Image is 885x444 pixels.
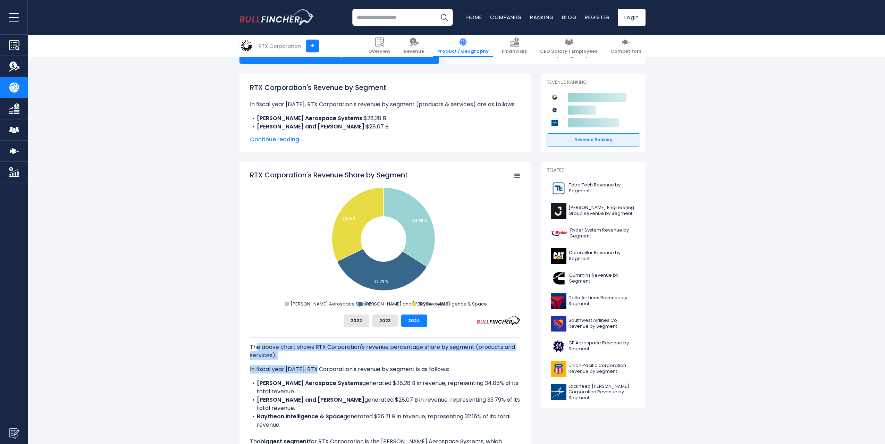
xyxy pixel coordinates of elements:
[368,49,390,55] span: Overview
[547,382,640,403] a: Lockheed [PERSON_NAME] Corporation Revenue by Segment
[364,35,395,57] a: Overview
[547,133,640,146] a: Revenue Ranking
[551,338,566,354] img: GE logo
[551,203,566,219] img: J logo
[536,35,601,57] a: CEO Salary / Employees
[372,315,398,327] button: 2023
[547,246,640,266] a: Caterpillar Revenue by Segment
[550,93,559,102] img: RTX Corporation competitors logo
[550,118,559,127] img: Lockheed Martin Corporation competitors logo
[570,227,636,239] span: Ryder System Revenue by Segment
[551,316,566,332] img: LUV logo
[547,224,640,243] a: Ryder System Revenue by Segment
[250,365,521,374] p: In fiscal year [DATE], RTX Corporation's revenue by segment is as follows:
[568,363,636,375] span: Union Pacific Corporation Revenue by Segment
[250,343,521,360] p: The above chart shows RTX Corporation's revenue percentage share by segment (products and services).
[551,293,566,309] img: DAL logo
[399,35,428,57] a: Revenue
[257,123,366,131] b: [PERSON_NAME] and [PERSON_NAME]:
[250,82,521,93] h1: RTX Corporation's Revenue by Segment
[606,35,646,57] a: Competitors
[568,384,636,401] span: Lockheed [PERSON_NAME] Corporation Revenue by Segment
[568,318,636,329] span: Southwest Airlines Co. Revenue by Segment
[250,114,521,123] li: $28.28 B
[547,314,640,333] a: Southwest Airlines Co. Revenue by Segment
[585,14,609,21] a: Register
[610,49,641,55] span: Competitors
[344,315,369,327] button: 2022
[250,170,521,309] svg: RTX Corporation's Revenue Share by Segment
[250,379,521,396] li: generated $28.28 B in revenue, representing 34.05% of its total revenue.
[550,106,559,115] img: GE Aerospace competitors logo
[551,248,567,264] img: CAT logo
[239,9,314,25] a: Go to homepage
[259,42,301,50] div: RTX Corporation
[250,412,521,429] li: generated $26.71 B in revenue, representing 32.16% of its total revenue.
[401,315,427,327] button: 2024
[490,14,522,21] a: Companies
[547,359,640,378] a: Union Pacific Corporation Revenue by Segment
[437,49,489,55] span: Product / Geography
[433,35,493,57] a: Product / Geography
[530,14,554,21] a: Ranking
[551,226,568,241] img: R logo
[374,279,388,284] tspan: 33.79 %
[498,35,531,57] a: Financials
[239,9,314,25] img: bullfincher logo
[551,384,566,400] img: LMT logo
[364,301,450,307] text: [PERSON_NAME] and [PERSON_NAME]
[568,340,636,352] span: GE Aerospace Revenue by Segment
[540,49,597,55] span: CEO Salary / Employees
[250,100,521,109] p: In fiscal year [DATE], RTX Corporation's revenue by segment (products & services) are as follows:
[551,271,567,286] img: CMI logo
[502,49,527,55] span: Financials
[404,49,424,55] span: Revenue
[547,337,640,356] a: GE Aerospace Revenue by Segment
[257,412,344,420] b: Raytheon Intelligence & Space
[306,40,319,52] a: +
[436,9,453,26] button: Search
[569,250,636,262] span: Caterpillar Revenue by Segment
[466,14,482,21] a: Home
[547,167,640,173] p: Related
[551,181,567,196] img: TTEK logo
[618,9,646,26] a: Login
[250,170,408,180] tspan: RTX Corporation's Revenue Share by Segment
[569,182,636,194] span: Tetra Tech Revenue by Segment
[250,123,521,131] li: $28.07 B
[568,205,636,217] span: [PERSON_NAME] Engineering Group Revenue by Segment
[413,218,427,223] tspan: 34.05 %
[547,179,640,198] a: Tetra Tech Revenue by Segment
[257,114,364,122] b: [PERSON_NAME] Aerospace Systems:
[240,39,253,52] img: RTX logo
[250,135,521,144] span: Continue reading...
[418,301,487,307] text: Raytheon Intelligence & Space
[257,396,364,404] b: [PERSON_NAME] and [PERSON_NAME]
[551,361,566,377] img: UNP logo
[250,396,521,412] li: generated $28.07 B in revenue, representing 33.79% of its total revenue.
[290,301,375,307] text: [PERSON_NAME] Aerospace Systems
[343,216,356,221] tspan: 32.16 %
[257,379,362,387] b: [PERSON_NAME] Aerospace Systems
[547,292,640,311] a: Delta Air Lines Revenue by Segment
[569,273,636,284] span: Cummins Revenue by Segment
[547,201,640,220] a: [PERSON_NAME] Engineering Group Revenue by Segment
[547,79,640,85] p: Revenue Ranking
[547,269,640,288] a: Cummins Revenue by Segment
[568,295,636,307] span: Delta Air Lines Revenue by Segment
[562,14,576,21] a: Blog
